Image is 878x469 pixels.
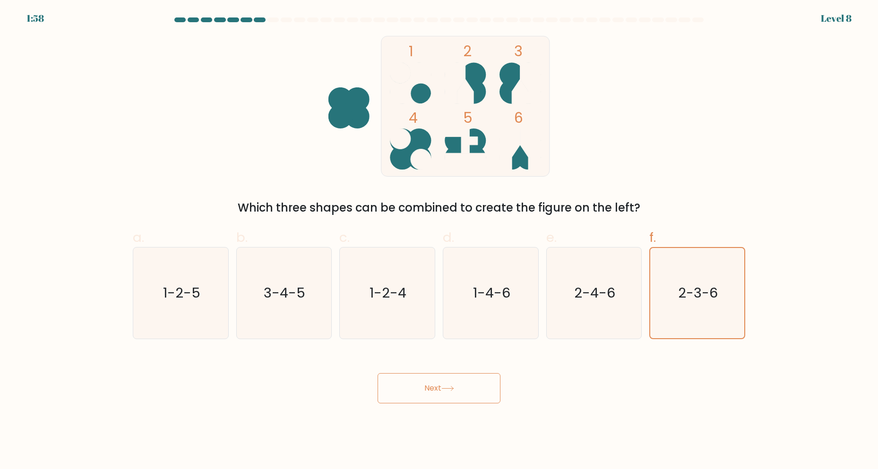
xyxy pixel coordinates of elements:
span: e. [546,228,557,247]
text: 2-3-6 [679,283,718,302]
tspan: 1 [409,41,413,61]
button: Next [378,373,500,403]
div: 1:58 [26,11,44,26]
tspan: 2 [463,41,472,61]
tspan: 6 [514,108,523,128]
span: a. [133,228,144,247]
tspan: 5 [463,108,473,128]
tspan: 3 [514,41,523,61]
tspan: 4 [409,108,418,128]
span: b. [236,228,248,247]
div: Which three shapes can be combined to create the figure on the left? [138,199,740,216]
span: c. [339,228,350,247]
span: f. [649,228,656,247]
text: 1-4-6 [473,284,510,303]
div: Level 8 [821,11,852,26]
text: 2-4-6 [574,284,615,303]
text: 1-2-4 [370,284,407,303]
text: 3-4-5 [264,284,306,303]
span: d. [443,228,454,247]
text: 1-2-5 [163,284,200,303]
